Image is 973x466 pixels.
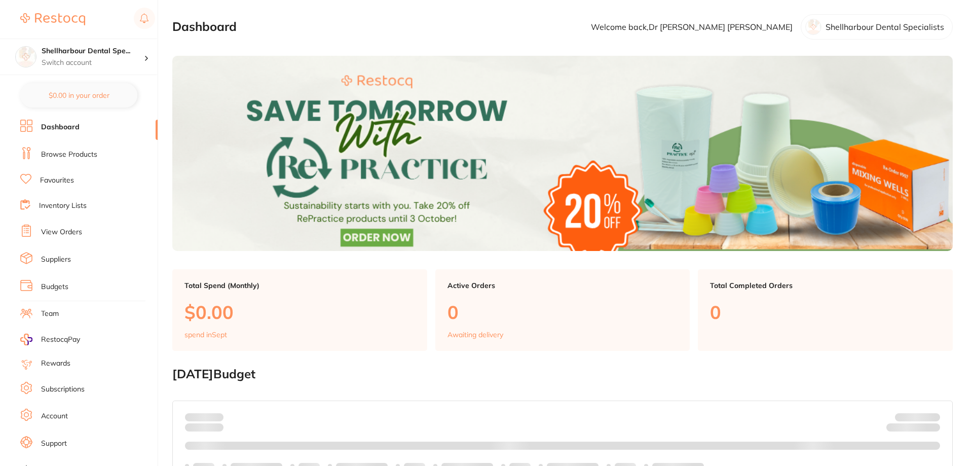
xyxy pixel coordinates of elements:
a: View Orders [41,227,82,237]
a: Subscriptions [41,384,85,395]
h2: [DATE] Budget [172,367,953,381]
a: Total Spend (Monthly)$0.00spend inSept [172,269,427,351]
a: Active Orders0Awaiting delivery [435,269,690,351]
p: Total Spend (Monthly) [184,281,415,290]
h2: Dashboard [172,20,237,34]
p: Welcome back, Dr [PERSON_NAME] [PERSON_NAME] [591,22,793,31]
strong: $0.00 [922,425,940,434]
p: spend in Sept [184,331,227,339]
img: Restocq Logo [20,13,85,25]
img: Dashboard [172,56,953,251]
a: Favourites [40,175,74,186]
p: month [185,421,223,434]
p: Spent: [185,413,223,421]
a: Browse Products [41,150,97,160]
a: Restocq Logo [20,8,85,31]
span: RestocqPay [41,335,80,345]
a: Team [41,309,59,319]
a: RestocqPay [20,334,80,345]
a: Budgets [41,282,68,292]
a: Total Completed Orders0 [698,269,953,351]
p: Total Completed Orders [710,281,941,290]
img: Shellharbour Dental Specialists [16,47,36,67]
p: Budget: [895,413,940,421]
strong: $0.00 [206,413,223,422]
img: RestocqPay [20,334,32,345]
h4: Shellharbour Dental Specialists [42,46,144,56]
a: Suppliers [41,255,71,265]
a: Dashboard [41,122,80,132]
p: Awaiting delivery [447,331,503,339]
p: $0.00 [184,302,415,322]
p: 0 [447,302,678,322]
p: Remaining: [886,421,940,434]
strong: $NaN [920,413,940,422]
button: $0.00 in your order [20,83,137,107]
p: Active Orders [447,281,678,290]
p: 0 [710,302,941,322]
a: Rewards [41,359,70,369]
a: Account [41,411,68,421]
a: Support [41,439,67,449]
p: Shellharbour Dental Specialists [826,22,944,31]
a: Inventory Lists [39,201,87,211]
p: Switch account [42,58,144,68]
